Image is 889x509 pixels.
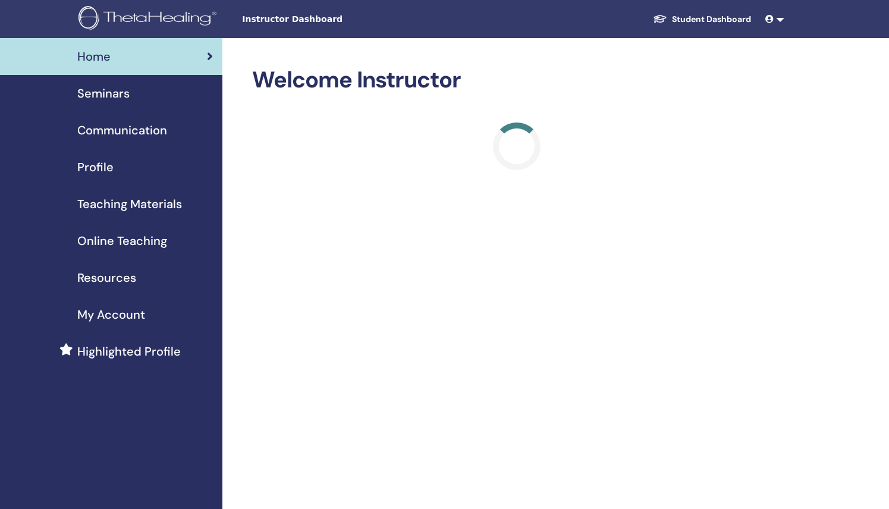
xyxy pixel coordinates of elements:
span: Online Teaching [77,232,167,250]
h2: Welcome Instructor [252,67,782,94]
span: Teaching Materials [77,195,182,213]
span: Instructor Dashboard [242,13,420,26]
span: Resources [77,269,136,287]
span: Seminars [77,84,130,102]
img: logo.png [78,6,221,33]
a: Student Dashboard [643,8,761,30]
img: graduation-cap-white.svg [653,14,667,24]
span: Profile [77,158,114,176]
span: Home [77,48,111,65]
span: My Account [77,306,145,323]
span: Communication [77,121,167,139]
span: Highlighted Profile [77,343,181,360]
